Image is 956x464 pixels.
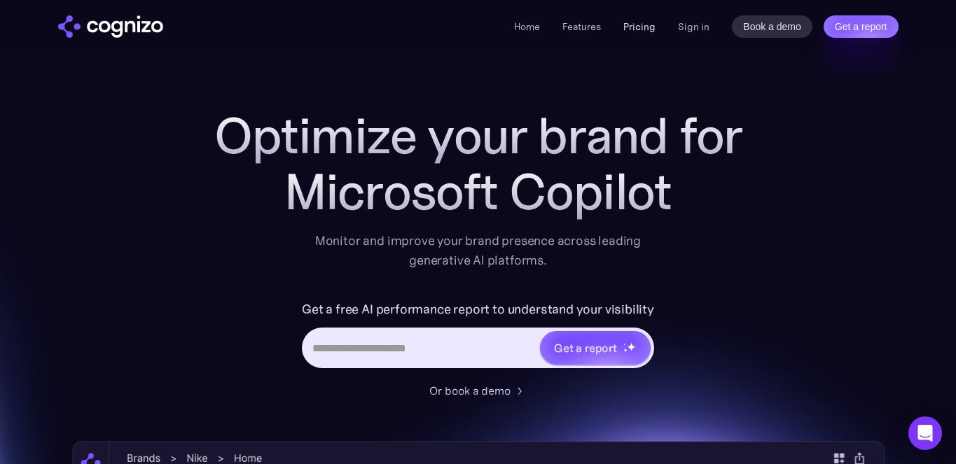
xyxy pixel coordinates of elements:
[627,342,636,351] img: star
[554,339,617,356] div: Get a report
[732,15,812,38] a: Book a demo
[302,298,654,321] label: Get a free AI performance report to understand your visibility
[562,20,601,33] a: Features
[623,348,628,353] img: star
[198,108,758,164] h1: Optimize your brand for
[429,382,527,399] a: Or book a demo
[302,298,654,375] form: Hero URL Input Form
[198,164,758,220] div: Microsoft Copilot
[514,20,540,33] a: Home
[678,18,709,35] a: Sign in
[824,15,899,38] a: Get a report
[539,330,652,366] a: Get a reportstarstarstar
[58,15,163,38] img: cognizo logo
[623,343,625,345] img: star
[429,382,511,399] div: Or book a demo
[908,416,942,450] div: Open Intercom Messenger
[306,231,651,270] div: Monitor and improve your brand presence across leading generative AI platforms.
[623,20,656,33] a: Pricing
[58,15,163,38] a: home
